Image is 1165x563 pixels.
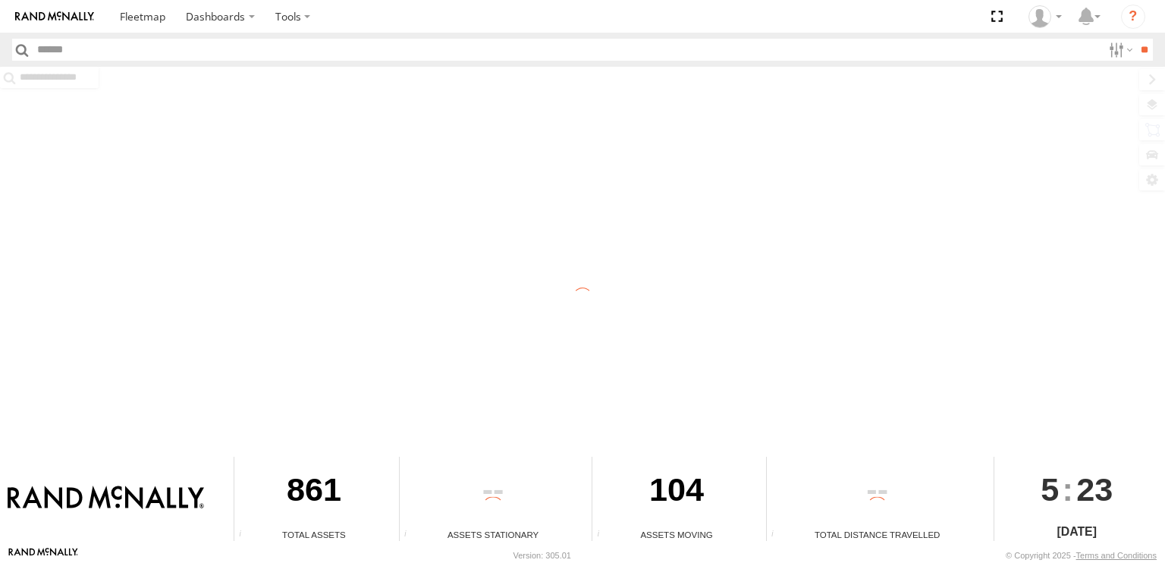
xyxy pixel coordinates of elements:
[8,486,204,511] img: Rand McNally
[234,528,394,541] div: Total Assets
[994,457,1160,522] div: :
[1121,5,1145,29] i: ?
[767,528,988,541] div: Total Distance Travelled
[400,530,422,541] div: Total number of assets current stationary.
[592,530,615,541] div: Total number of assets current in transit.
[513,551,571,560] div: Version: 305.01
[1076,551,1157,560] a: Terms and Conditions
[592,528,760,541] div: Assets Moving
[1076,457,1113,522] span: 23
[1041,457,1059,522] span: 5
[1023,5,1067,28] div: Jose Goitia
[15,11,94,22] img: rand-logo.svg
[767,530,790,541] div: Total distance travelled by all assets within specified date range and applied filters
[400,528,586,541] div: Assets Stationary
[1103,39,1135,61] label: Search Filter Options
[8,548,78,563] a: Visit our Website
[592,457,760,528] div: 104
[234,530,257,541] div: Total number of Enabled Assets
[994,523,1160,541] div: [DATE]
[234,457,394,528] div: 861
[1006,551,1157,560] div: © Copyright 2025 -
